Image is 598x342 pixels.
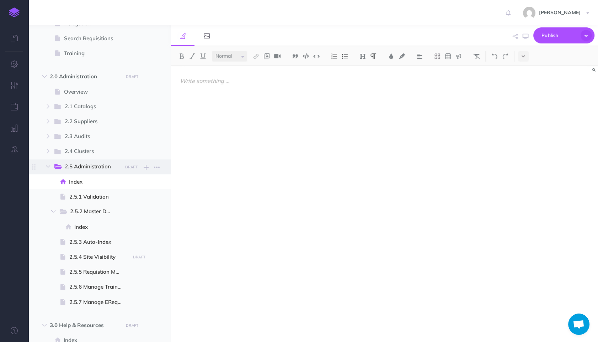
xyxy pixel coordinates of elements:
img: Headings dropdown button [359,53,366,59]
img: Ordered list button [331,53,337,59]
span: 2.4 Clusters [65,147,117,156]
span: 2.5 Administration [65,162,117,172]
span: 2.1 Catalogs [65,102,117,111]
button: Publish [533,27,594,43]
button: DRAFT [123,321,141,330]
span: [PERSON_NAME] [535,9,584,16]
small: DRAFT [126,323,138,328]
img: Paragraph button [370,53,377,59]
img: Callout dropdown menu button [455,53,462,59]
img: Clear styles button [473,53,480,59]
img: 743f3ee6f9f80ed2ad13fd650e81ed88.jpg [523,7,535,19]
span: 2.5.5 Requistion Maintenance [69,268,128,276]
img: Blockquote button [292,53,298,59]
img: Link button [253,53,259,59]
img: Italic button [189,53,196,59]
small: DRAFT [126,74,138,79]
img: Redo [502,53,508,59]
span: 2.5.1 Validation [69,193,128,201]
small: DRAFT [125,165,138,169]
img: Code block button [303,53,309,59]
span: Overview [64,88,128,96]
img: Create table button [445,53,451,59]
span: 2.5.7 Manage ERequest Upload Template [69,298,128,306]
img: Bold button [178,53,185,59]
span: 2.2 Suppliers [65,117,117,126]
a: Open chat [568,314,589,335]
span: 2.0 Administration [50,72,119,81]
button: DRAFT [122,163,140,171]
button: DRAFT [123,73,141,81]
img: Text background color button [399,53,405,59]
span: Search Requisitions [64,34,128,43]
img: Add image button [263,53,270,59]
img: Unordered list button [342,53,348,59]
span: 2.5.6 Manage Training Videos [69,283,128,291]
span: 2.3 Audits [65,132,117,141]
img: Inline code button [313,53,320,59]
button: DRAFT [130,253,148,261]
span: Index [74,223,128,231]
img: Alignment dropdown menu button [416,53,423,59]
img: Add video button [274,53,281,59]
small: DRAFT [133,255,145,259]
span: 3.0 Help & Resources [50,321,119,330]
span: Training [64,49,128,58]
img: Text color button [388,53,394,59]
img: logo-mark.svg [9,7,20,17]
span: 2.5.2 Master Data [70,207,117,216]
img: Undo [491,53,498,59]
span: 2.5.3 Auto-Index [69,238,128,246]
span: 2.5.4 Site Visibility [69,253,128,261]
img: Underline button [200,53,206,59]
span: Index [69,178,128,186]
span: Publish [541,30,577,41]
